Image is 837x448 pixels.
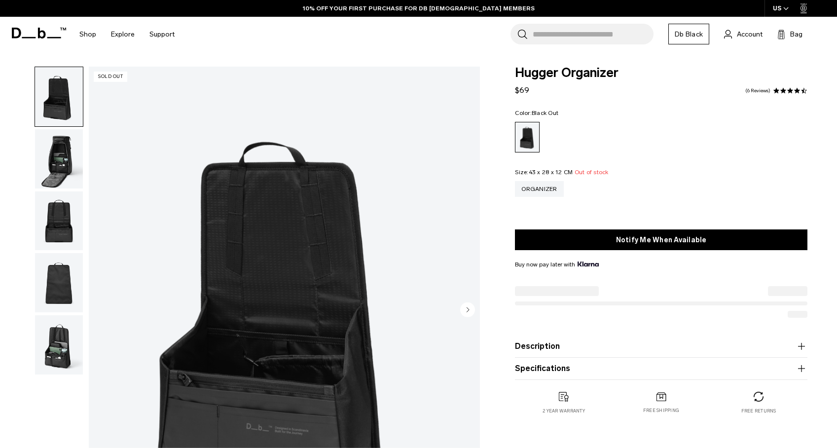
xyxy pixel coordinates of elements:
[515,340,807,352] button: Description
[515,67,807,79] span: Hugger Organizer
[35,67,83,127] button: Hugger Organizer Black Out
[515,122,540,152] a: Black Out
[515,229,807,250] button: Notify Me When Available
[72,17,182,52] nav: Main Navigation
[724,28,763,40] a: Account
[35,191,83,251] button: Hugger Organizer Black Out
[35,253,83,312] img: Hugger Organizer Black Out
[668,24,709,44] a: Db Black
[515,363,807,374] button: Specifications
[35,315,83,375] button: Hugger Organizer Black Out
[543,408,585,414] p: 2 year warranty
[35,191,83,251] img: Hugger Organizer Black Out
[790,29,802,39] span: Bag
[35,67,83,126] img: Hugger Organizer Black Out
[515,110,558,116] legend: Color:
[79,17,96,52] a: Shop
[515,85,529,95] span: $69
[745,88,770,93] a: 6 reviews
[303,4,535,13] a: 10% OFF YOUR FIRST PURCHASE FOR DB [DEMOGRAPHIC_DATA] MEMBERS
[575,169,609,176] span: Out of stock
[460,302,475,319] button: Next slide
[578,261,599,266] img: {"height" => 20, "alt" => "Klarna"}
[515,181,563,197] a: Organizer
[111,17,135,52] a: Explore
[737,29,763,39] span: Account
[515,169,608,175] legend: Size:
[777,28,802,40] button: Bag
[149,17,175,52] a: Support
[35,315,83,374] img: Hugger Organizer Black Out
[35,129,83,188] img: Hugger Organizer Black Out
[35,253,83,313] button: Hugger Organizer Black Out
[643,407,679,414] p: Free shipping
[515,260,599,269] span: Buy now pay later with
[529,169,573,176] span: 43 x 28 x 12 CM
[532,110,558,116] span: Black Out
[35,129,83,189] button: Hugger Organizer Black Out
[741,408,776,414] p: Free returns
[94,72,127,82] p: Sold Out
